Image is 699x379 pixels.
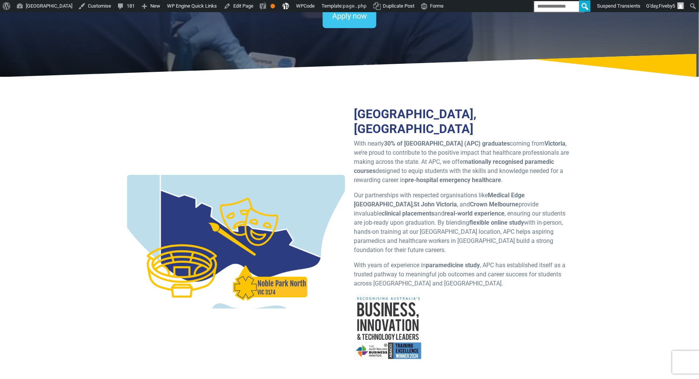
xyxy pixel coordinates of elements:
strong: flexible online study [470,219,524,226]
span: Fiveby5 [659,3,675,9]
strong: real-world experience [445,210,505,217]
strong: St John Victoria [414,201,457,208]
strong: pre-hospital emergency healthcare [405,176,502,184]
span: page.php [343,3,367,9]
strong: 30% of [GEOGRAPHIC_DATA] (APC) graduates [384,140,510,147]
a: Apply now [323,4,376,28]
h2: [GEOGRAPHIC_DATA], [GEOGRAPHIC_DATA] [354,107,572,136]
div: OK [271,4,275,8]
strong: Victoria [545,140,566,147]
p: With years of experience in , APC has established itself as a trusted pathway to meaningful job o... [354,261,572,288]
strong: clinical placements [382,210,435,217]
p: Our partnerships with respected organisations like , , and provide invaluable and , ensuring our ... [354,191,572,255]
p: With nearly coming from , we’re proud to contribute to the positive impact that healthcare profes... [354,139,572,185]
strong: Crown Melbourne [470,201,519,208]
strong: paramedicine study [426,262,480,269]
